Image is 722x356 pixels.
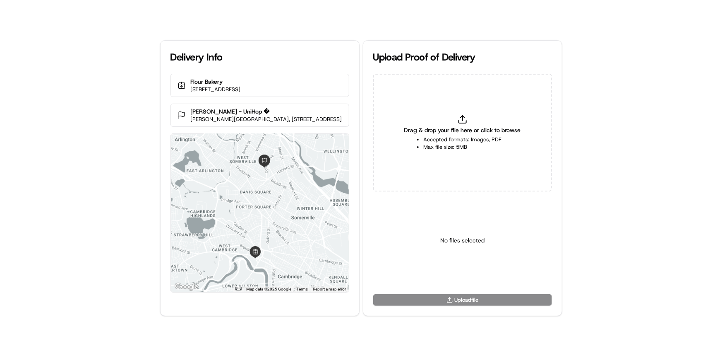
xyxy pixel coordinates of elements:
span: Drag & drop your file here or click to browse [404,126,521,134]
a: Open this area in Google Maps (opens a new window) [173,281,200,292]
p: [STREET_ADDRESS] [191,86,241,93]
span: Map data ©2025 Google [247,287,292,291]
li: Accepted formats: Images, PDF [423,136,501,143]
p: [PERSON_NAME] - UniHop � [191,107,342,116]
div: Upload Proof of Delivery [373,51,552,64]
button: Keyboard shortcuts [235,287,241,291]
img: Google [173,281,200,292]
p: Flour Bakery [191,77,241,86]
p: No files selected [440,236,485,245]
a: Terms [297,287,308,291]
a: Report a map error [313,287,346,291]
p: [PERSON_NAME][GEOGRAPHIC_DATA], [STREET_ADDRESS] [191,116,342,123]
div: Delivery Info [170,51,349,64]
li: Max file size: 5MB [423,143,501,151]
